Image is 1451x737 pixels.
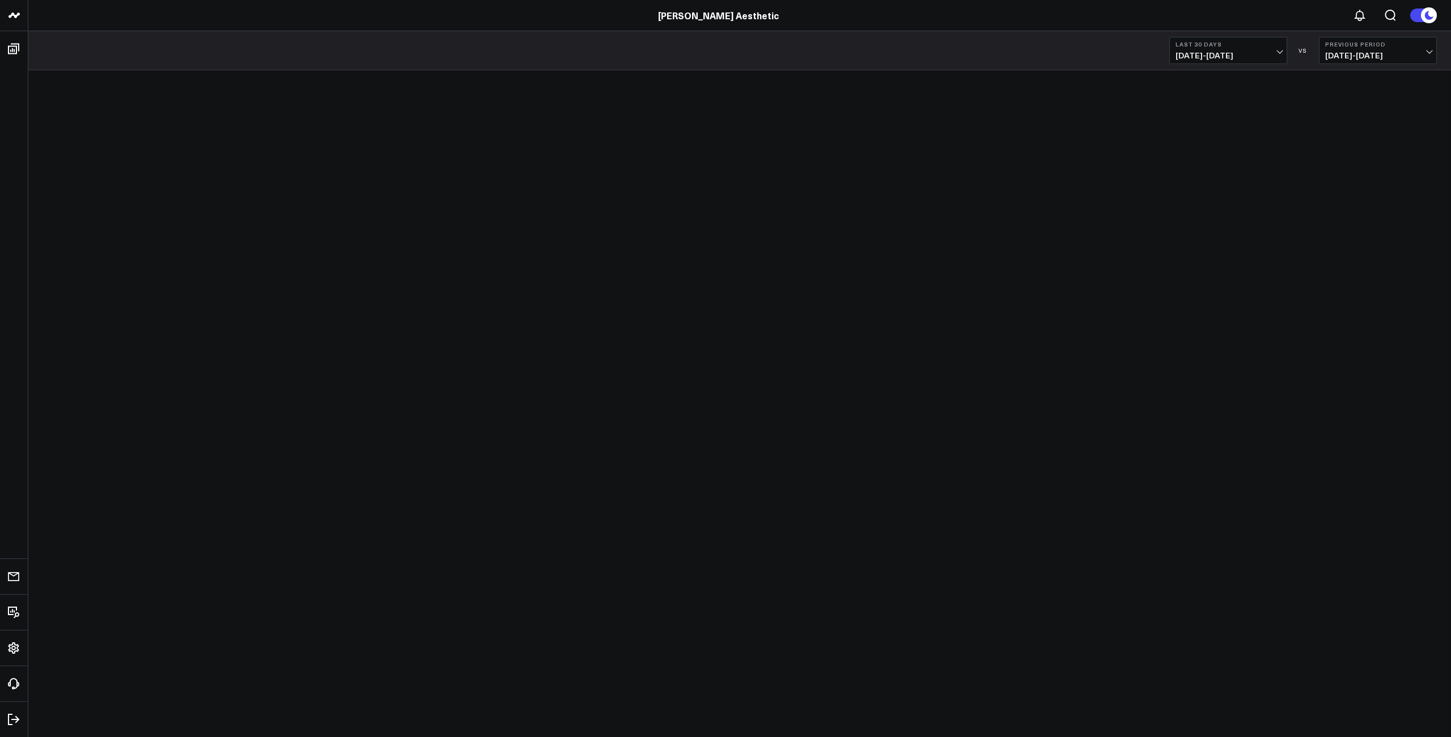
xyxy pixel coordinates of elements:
[1293,47,1313,54] div: VS
[658,9,779,22] a: [PERSON_NAME] Aesthetic
[1169,37,1287,64] button: Last 30 Days[DATE]-[DATE]
[1176,51,1281,60] span: [DATE] - [DATE]
[1325,41,1431,48] b: Previous Period
[1319,37,1437,64] button: Previous Period[DATE]-[DATE]
[1325,51,1431,60] span: [DATE] - [DATE]
[1176,41,1281,48] b: Last 30 Days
